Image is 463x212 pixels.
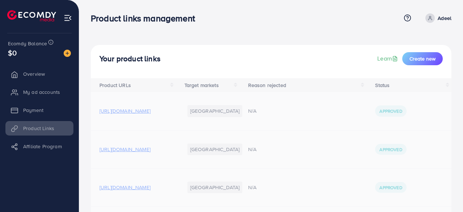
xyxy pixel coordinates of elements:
span: Ecomdy Balance [8,40,47,47]
a: Learn [377,54,399,63]
img: logo [7,10,56,21]
img: image [64,50,71,57]
span: $0 [8,47,17,58]
p: Adeel [438,14,451,22]
button: Create new [402,52,443,65]
a: Adeel [422,13,451,23]
span: Create new [409,55,436,62]
img: menu [64,14,72,22]
h3: Product links management [91,13,201,24]
h4: Your product links [99,54,161,63]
